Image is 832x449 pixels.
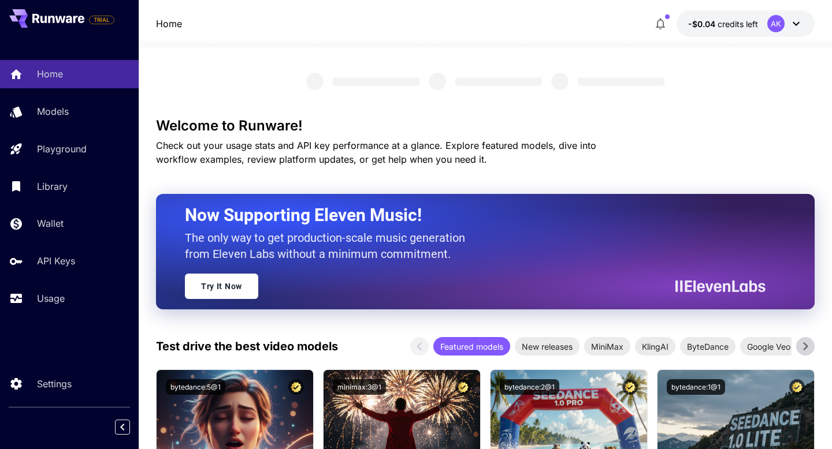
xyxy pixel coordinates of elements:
[156,17,182,31] nav: breadcrumb
[37,104,69,118] p: Models
[288,379,304,395] button: Certified Model – Vetted for best performance and includes a commercial license.
[156,118,815,134] h3: Welcome to Runware!
[433,337,510,356] div: Featured models
[584,337,630,356] div: MiniMax
[115,420,130,435] button: Collapse sidebar
[90,16,114,24] span: TRIAL
[515,337,580,356] div: New releases
[37,254,75,268] p: API Keys
[37,142,87,156] p: Playground
[156,17,182,31] a: Home
[789,379,805,395] button: Certified Model – Vetted for best performance and includes a commercial license.
[455,379,471,395] button: Certified Model – Vetted for best performance and includes a commercial license.
[37,179,68,193] p: Library
[584,341,630,353] span: MiniMax
[688,19,718,29] span: -$0.04
[185,274,258,299] a: Try It Now
[667,379,725,395] button: bytedance:1@1
[156,338,338,355] p: Test drive the best video models
[185,204,757,226] h2: Now Supporting Eleven Music!
[333,379,386,395] button: minimax:3@1
[37,216,64,230] p: Wallet
[433,341,510,353] span: Featured models
[680,337,736,356] div: ByteDance
[185,230,474,262] p: The only way to get production-scale music generation from Eleven Labs without a minimum commitment.
[740,337,797,356] div: Google Veo
[635,337,675,356] div: KlingAI
[677,10,815,37] button: -$0.037AK
[37,377,72,391] p: Settings
[37,291,65,305] p: Usage
[515,341,580,353] span: New releases
[166,379,225,395] button: bytedance:5@1
[622,379,638,395] button: Certified Model – Vetted for best performance and includes a commercial license.
[156,140,596,165] span: Check out your usage stats and API key performance at a glance. Explore featured models, dive int...
[635,341,675,353] span: KlingAI
[37,67,63,81] p: Home
[680,341,736,353] span: ByteDance
[688,18,758,30] div: -$0.037
[124,417,139,437] div: Collapse sidebar
[500,379,559,395] button: bytedance:2@1
[89,13,114,27] span: Add your payment card to enable full platform functionality.
[718,19,758,29] span: credits left
[767,15,785,32] div: AK
[740,341,797,353] span: Google Veo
